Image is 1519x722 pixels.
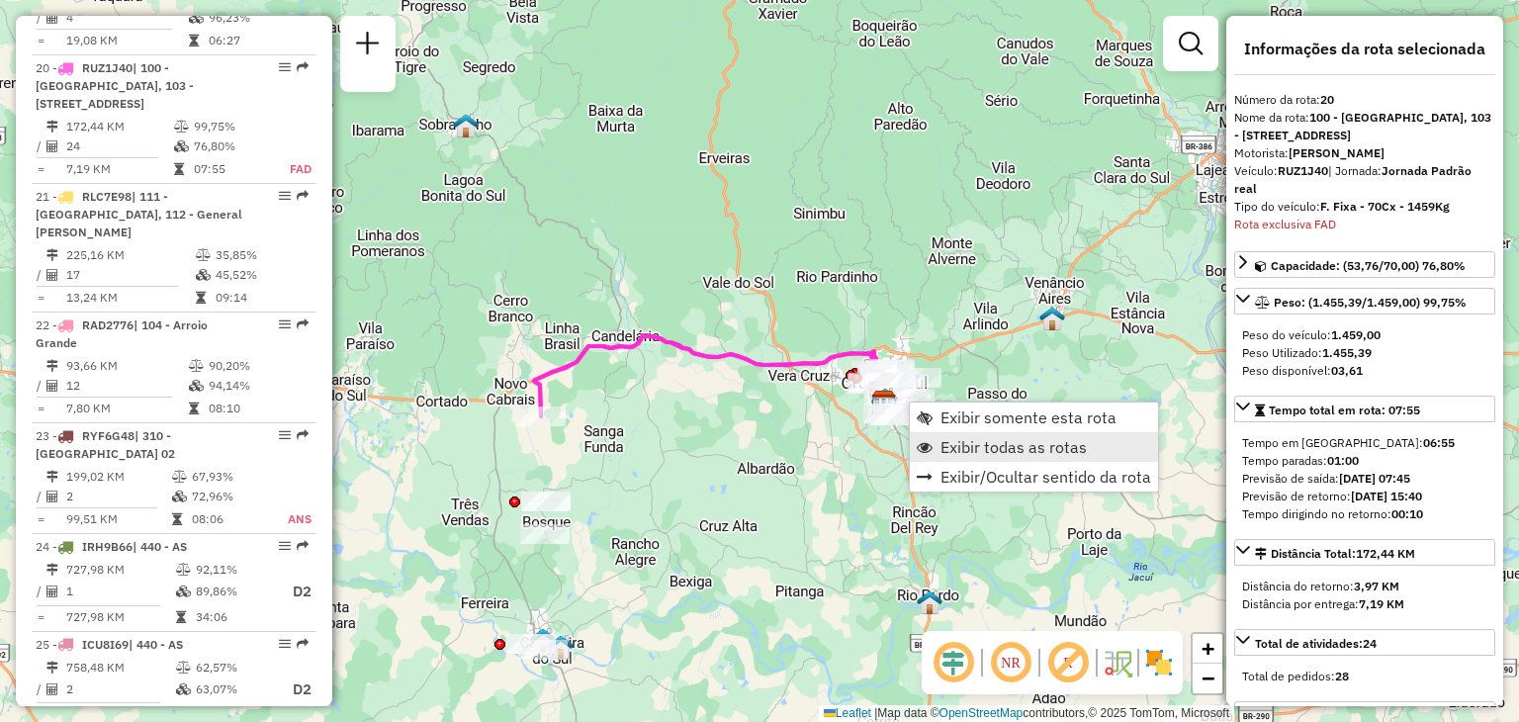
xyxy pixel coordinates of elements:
[1278,163,1328,178] strong: RUZ1J40
[172,491,187,502] i: % de utilização da cubagem
[65,31,188,50] td: 19,08 KM
[191,487,267,506] td: 72,96%
[267,509,313,529] td: ANS
[297,540,309,552] em: Rota exportada
[279,61,291,73] em: Opções
[1242,344,1487,362] div: Peso Utilizado:
[36,288,45,308] td: =
[1171,24,1210,63] a: Exibir filtros
[1327,453,1359,468] strong: 01:00
[1193,634,1222,664] a: Zoom in
[819,705,1234,722] div: Map data © contributors,© 2025 TomTom, Microsoft
[1234,162,1495,198] div: Veículo:
[1255,636,1377,651] span: Total de atividades:
[196,292,206,304] i: Tempo total em rota
[215,245,309,265] td: 35,85%
[46,360,58,372] i: Distância Total
[129,637,183,652] span: | 440 - AS
[193,117,270,136] td: 99,75%
[65,509,171,529] td: 99,51 KM
[279,540,291,552] em: Opções
[195,677,274,702] td: 63,07%
[1242,327,1381,342] span: Peso do veículo:
[1322,345,1372,360] strong: 1.455,39
[193,159,270,179] td: 07:55
[65,356,188,376] td: 93,66 KM
[176,564,191,576] i: % de utilização do peso
[65,607,175,627] td: 727,98 KM
[1269,403,1420,417] span: Tempo total em rota: 07:55
[1234,216,1495,233] div: Rota exclusiva FAD
[46,12,58,24] i: Total de Atividades
[297,429,309,441] em: Rota exportada
[189,380,204,392] i: % de utilização da cubagem
[530,627,556,653] img: UDC Cachueira do Sul - ZUMPY
[189,360,204,372] i: % de utilização do peso
[189,12,204,24] i: % de utilização da cubagem
[208,356,308,376] td: 90,20%
[1242,434,1487,452] div: Tempo em [GEOGRAPHIC_DATA]:
[82,317,134,332] span: RAD2776
[36,265,45,285] td: /
[208,376,308,396] td: 94,14%
[215,265,309,285] td: 45,52%
[910,432,1158,462] li: Exibir todas as rotas
[276,678,312,701] p: D2
[46,140,58,152] i: Total de Atividades
[270,159,313,179] td: FAD
[1234,91,1495,109] div: Número da rota:
[36,677,45,702] td: /
[1234,660,1495,693] div: Total de atividades:24
[1234,110,1491,142] strong: 100 - [GEOGRAPHIC_DATA], 103 - [STREET_ADDRESS]
[1102,647,1133,678] img: Fluxo de ruas
[65,245,195,265] td: 225,16 KM
[174,140,189,152] i: % de utilização da cubagem
[874,706,877,720] span: |
[46,564,58,576] i: Distância Total
[176,683,191,695] i: % de utilização da cubagem
[1044,639,1092,686] span: Exibir rótulo
[1320,199,1450,214] strong: F. Fixa - 70Cx - 1459Kg
[65,560,175,580] td: 727,98 KM
[1271,258,1466,273] span: Capacidade: (53,76/70,00) 76,80%
[871,390,897,415] img: CDD Santa Cruz do Sul
[176,586,191,597] i: % de utilização da cubagem
[910,403,1158,432] li: Exibir somente esta rota
[191,467,267,487] td: 67,93%
[36,60,194,111] span: | 100 - [GEOGRAPHIC_DATA], 103 - [STREET_ADDRESS]
[65,487,171,506] td: 2
[1234,570,1495,621] div: Distância Total:172,44 KM
[1234,539,1495,566] a: Distância Total:172,44 KM
[65,658,175,677] td: 758,48 KM
[1234,288,1495,315] a: Peso: (1.455,39/1.459,00) 99,75%
[1242,578,1487,595] div: Distância do retorno:
[208,8,308,28] td: 96,23%
[36,31,45,50] td: =
[1234,198,1495,216] div: Tipo do veículo:
[1289,145,1385,160] strong: [PERSON_NAME]
[36,487,45,506] td: /
[195,560,274,580] td: 92,11%
[930,639,977,686] span: Ocultar deslocamento
[36,60,194,111] span: 20 -
[82,60,133,75] span: RUZ1J40
[1234,144,1495,162] div: Motorista:
[189,403,199,414] i: Tempo total em rota
[1335,669,1349,683] strong: 28
[1193,664,1222,693] a: Zoom out
[1363,636,1377,651] strong: 24
[348,24,388,68] a: Nova sessão e pesquisa
[987,639,1034,686] span: Ocultar NR
[297,638,309,650] em: Rota exportada
[46,380,58,392] i: Total de Atividades
[46,662,58,674] i: Distância Total
[172,471,187,483] i: % de utilização do peso
[36,509,45,529] td: =
[940,469,1151,485] span: Exibir/Ocultar sentido da rota
[36,189,242,239] span: | 111 - [GEOGRAPHIC_DATA], 112 - General [PERSON_NAME]
[1255,545,1415,563] div: Distância Total:
[1242,470,1487,488] div: Previsão de saída:
[208,399,308,418] td: 08:10
[65,117,173,136] td: 172,44 KM
[36,539,187,554] span: 24 -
